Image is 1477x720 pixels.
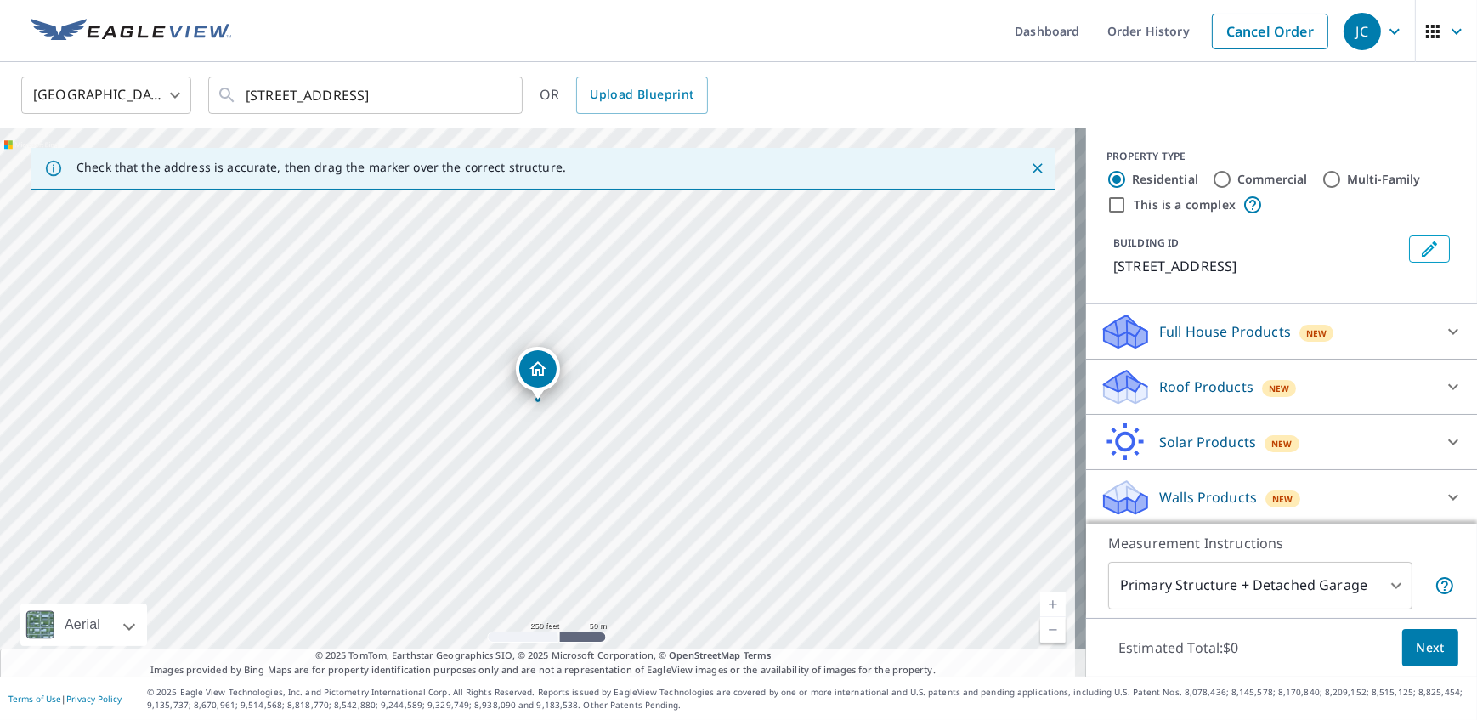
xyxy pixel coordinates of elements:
p: BUILDING ID [1113,235,1179,250]
button: Next [1402,629,1458,667]
span: Your report will include the primary structure and a detached garage if one exists. [1435,575,1455,596]
p: Roof Products [1159,377,1253,397]
a: Terms of Use [8,693,61,705]
div: Roof ProductsNew [1100,366,1463,407]
a: Upload Blueprint [576,77,707,114]
label: Residential [1132,171,1198,188]
div: PROPERTY TYPE [1106,149,1457,164]
a: Current Level 17, Zoom In [1040,592,1066,617]
a: OpenStreetMap [669,649,740,661]
p: [STREET_ADDRESS] [1113,256,1402,276]
div: Full House ProductsNew [1100,311,1463,352]
div: OR [540,77,708,114]
div: Solar ProductsNew [1100,422,1463,462]
a: Terms [744,649,772,661]
span: New [1271,437,1293,451]
span: Upload Blueprint [590,84,693,105]
p: Estimated Total: $0 [1105,629,1253,666]
p: Solar Products [1159,432,1256,452]
span: New [1306,326,1327,340]
p: Walls Products [1159,487,1257,507]
p: Measurement Instructions [1108,533,1455,553]
label: This is a complex [1134,196,1236,213]
button: Close [1027,157,1049,179]
p: Check that the address is accurate, then drag the marker over the correct structure. [76,160,566,175]
div: [GEOGRAPHIC_DATA] [21,71,191,119]
span: New [1272,492,1293,506]
div: Walls ProductsNew [1100,477,1463,518]
p: © 2025 Eagle View Technologies, Inc. and Pictometry International Corp. All Rights Reserved. Repo... [147,686,1469,711]
img: EV Logo [31,19,231,44]
div: JC [1344,13,1381,50]
input: Search by address or latitude-longitude [246,71,488,119]
span: Next [1416,638,1445,659]
a: Privacy Policy [66,693,122,705]
div: Aerial [59,604,105,646]
p: Full House Products [1159,321,1291,342]
div: Aerial [20,604,147,646]
p: | [8,694,122,704]
span: New [1269,382,1290,395]
a: Cancel Order [1212,14,1328,49]
span: © 2025 TomTom, Earthstar Geographics SIO, © 2025 Microsoft Corporation, © [315,649,772,663]
div: Dropped pin, building 1, Residential property, 726 S Columbine St Denver, CO 80209 [516,347,560,400]
label: Multi-Family [1347,171,1421,188]
label: Commercial [1237,171,1308,188]
a: Current Level 17, Zoom Out [1040,617,1066,643]
div: Primary Structure + Detached Garage [1108,562,1412,609]
button: Edit building 1 [1409,235,1450,263]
